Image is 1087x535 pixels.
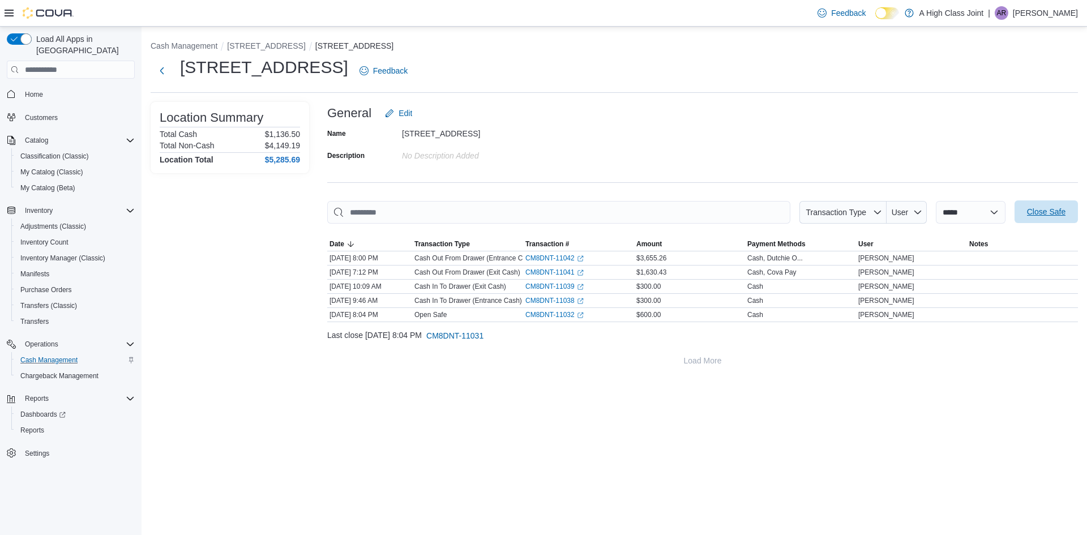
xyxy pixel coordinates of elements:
[11,164,139,180] button: My Catalog (Classic)
[16,236,73,249] a: Inventory Count
[20,392,135,405] span: Reports
[412,237,523,251] button: Transaction Type
[20,111,62,125] a: Customers
[327,129,346,138] label: Name
[858,310,914,319] span: [PERSON_NAME]
[20,337,135,351] span: Operations
[327,266,412,279] div: [DATE] 7:12 PM
[20,204,57,217] button: Inventory
[25,206,53,215] span: Inventory
[997,6,1007,20] span: AR
[831,7,866,19] span: Feedback
[2,132,139,148] button: Catalog
[20,371,99,380] span: Chargeback Management
[634,237,745,251] button: Amount
[16,149,93,163] a: Classification (Classic)
[988,6,990,20] p: |
[373,65,408,76] span: Feedback
[11,180,139,196] button: My Catalog (Beta)
[20,301,77,310] span: Transfers (Classic)
[875,19,876,20] span: Dark Mode
[16,165,88,179] a: My Catalog (Classic)
[23,7,74,19] img: Cova
[25,340,58,349] span: Operations
[151,40,1078,54] nav: An example of EuiBreadcrumbs
[11,298,139,314] button: Transfers (Classic)
[402,147,554,160] div: No Description added
[402,125,554,138] div: [STREET_ADDRESS]
[414,268,520,277] p: Cash Out From Drawer (Exit Cash)
[995,6,1008,20] div: Alexa Rushton
[858,282,914,291] span: [PERSON_NAME]
[525,268,584,277] a: CM8DNT-11041External link
[16,149,135,163] span: Classification (Classic)
[327,151,365,160] label: Description
[25,394,49,403] span: Reports
[20,134,53,147] button: Catalog
[2,203,139,219] button: Inventory
[887,201,927,224] button: User
[16,181,135,195] span: My Catalog (Beta)
[414,239,470,249] span: Transaction Type
[919,6,984,20] p: A High Class Joint
[16,267,54,281] a: Manifests
[399,108,412,119] span: Edit
[636,296,661,305] span: $300.00
[25,113,58,122] span: Customers
[16,236,135,249] span: Inventory Count
[25,449,49,458] span: Settings
[16,299,82,313] a: Transfers (Classic)
[16,283,76,297] a: Purchase Orders
[858,268,914,277] span: [PERSON_NAME]
[16,220,135,233] span: Adjustments (Classic)
[16,181,80,195] a: My Catalog (Beta)
[327,106,371,120] h3: General
[636,310,661,319] span: $600.00
[32,33,135,56] span: Load All Apps in [GEOGRAPHIC_DATA]
[747,254,803,263] div: Cash, Dutchie O...
[858,254,914,263] span: [PERSON_NAME]
[329,239,344,249] span: Date
[422,324,488,347] button: CM8DNT-11031
[16,369,135,383] span: Chargeback Management
[2,391,139,406] button: Reports
[20,447,54,460] a: Settings
[327,201,790,224] input: This is a search bar. As you type, the results lower in the page will automatically filter.
[265,141,300,150] p: $4,149.19
[577,298,584,305] svg: External link
[16,423,49,437] a: Reports
[160,111,263,125] h3: Location Summary
[11,422,139,438] button: Reports
[577,284,584,290] svg: External link
[151,59,173,82] button: Next
[11,352,139,368] button: Cash Management
[20,269,49,279] span: Manifests
[20,426,44,435] span: Reports
[16,408,70,421] a: Dashboards
[20,317,49,326] span: Transfers
[747,310,763,319] div: Cash
[20,204,135,217] span: Inventory
[858,239,874,249] span: User
[525,282,584,291] a: CM8DNT-11039External link
[636,268,666,277] span: $1,630.43
[20,285,72,294] span: Purchase Orders
[327,324,1078,347] div: Last close [DATE] 8:04 PM
[523,237,634,251] button: Transaction #
[1013,6,1078,20] p: [PERSON_NAME]
[577,255,584,262] svg: External link
[525,239,569,249] span: Transaction #
[2,109,139,126] button: Customers
[20,152,89,161] span: Classification (Classic)
[11,250,139,266] button: Inventory Manager (Classic)
[16,315,53,328] a: Transfers
[355,59,412,82] a: Feedback
[577,312,584,319] svg: External link
[858,296,914,305] span: [PERSON_NAME]
[875,7,899,19] input: Dark Mode
[16,299,135,313] span: Transfers (Classic)
[315,41,393,50] button: [STREET_ADDRESS]
[327,237,412,251] button: Date
[25,136,48,145] span: Catalog
[426,330,483,341] span: CM8DNT-11031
